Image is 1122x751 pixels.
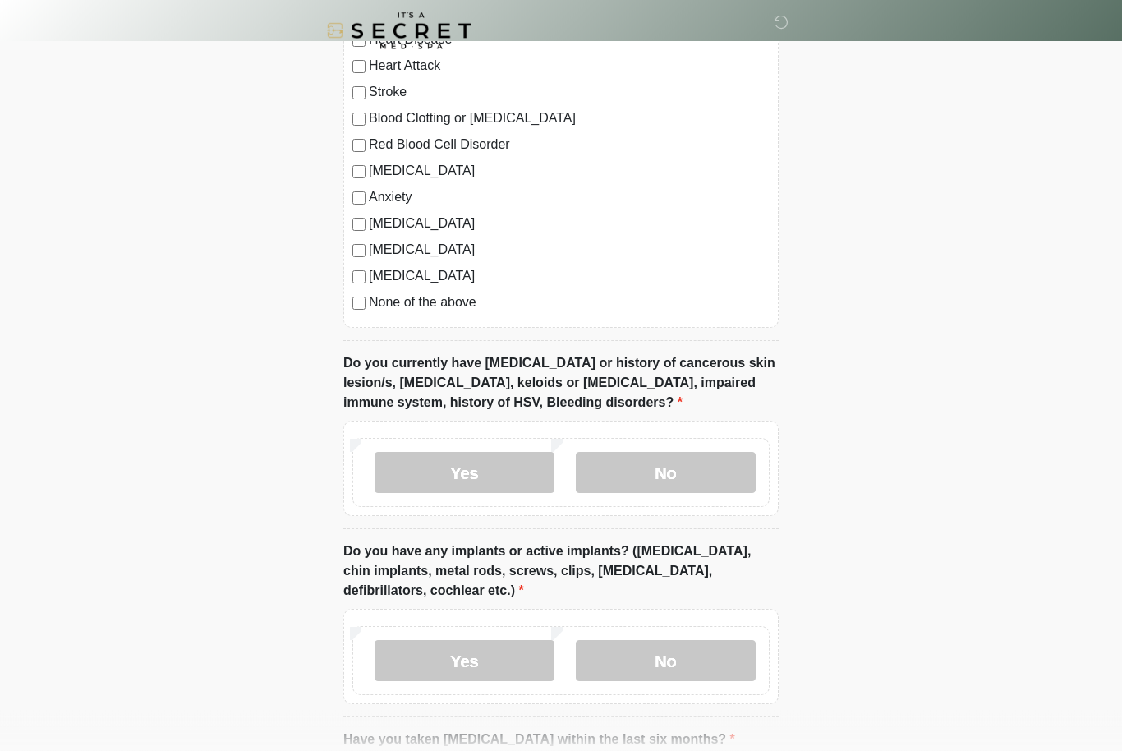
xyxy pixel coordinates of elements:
input: Heart Attack [352,61,366,74]
label: Blood Clotting or [MEDICAL_DATA] [369,109,770,129]
label: [MEDICAL_DATA] [369,162,770,182]
label: Heart Attack [369,57,770,76]
label: Yes [375,641,554,682]
img: It's A Secret Med Spa Logo [327,12,471,49]
input: Blood Clotting or [MEDICAL_DATA] [352,113,366,127]
label: [MEDICAL_DATA] [369,267,770,287]
input: [MEDICAL_DATA] [352,219,366,232]
label: None of the above [369,293,770,313]
input: Red Blood Cell Disorder [352,140,366,153]
input: Stroke [352,87,366,100]
label: Yes [375,453,554,494]
label: No [576,641,756,682]
label: Stroke [369,83,770,103]
label: Red Blood Cell Disorder [369,136,770,155]
label: No [576,453,756,494]
input: [MEDICAL_DATA] [352,245,366,258]
label: [MEDICAL_DATA] [369,214,770,234]
input: Anxiety [352,192,366,205]
label: [MEDICAL_DATA] [369,241,770,260]
label: Do you have any implants or active implants? ([MEDICAL_DATA], chin implants, metal rods, screws, ... [343,542,779,601]
input: None of the above [352,297,366,311]
label: Anxiety [369,188,770,208]
input: [MEDICAL_DATA] [352,166,366,179]
label: Do you currently have [MEDICAL_DATA] or history of cancerous skin lesion/s, [MEDICAL_DATA], keloi... [343,354,779,413]
label: Have you taken [MEDICAL_DATA] within the last six months? [343,730,735,750]
input: [MEDICAL_DATA] [352,271,366,284]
